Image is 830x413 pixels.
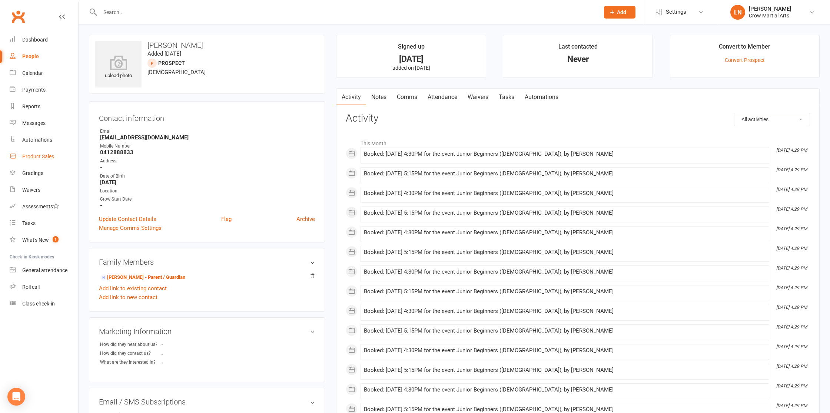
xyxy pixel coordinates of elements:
[100,134,315,141] strong: [EMAIL_ADDRESS][DOMAIN_NAME]
[10,198,78,215] a: Assessments
[519,89,564,106] a: Automations
[95,55,142,80] div: upload photo
[364,151,766,157] div: Booked: [DATE] 4:30PM for the event Junior Beginners ([DEMOGRAPHIC_DATA]), by [PERSON_NAME]
[22,267,67,273] div: General attendance
[158,60,185,66] snap: prospect
[99,327,315,336] h3: Marketing Information
[725,57,765,63] a: Convert Prospect
[99,215,156,224] a: Update Contact Details
[22,237,49,243] div: What's New
[98,7,594,17] input: Search...
[364,288,766,295] div: Booked: [DATE] 5:15PM for the event Junior Beginners ([DEMOGRAPHIC_DATA]), by [PERSON_NAME]
[161,342,204,347] strong: -
[100,158,315,165] div: Address
[10,165,78,182] a: Gradings
[22,220,36,226] div: Tasks
[100,359,161,366] div: What are they interested in?
[776,206,807,212] i: [DATE] 4:29 PM
[10,215,78,232] a: Tasks
[364,171,766,177] div: Booked: [DATE] 5:15PM for the event Junior Beginners ([DEMOGRAPHIC_DATA]), by [PERSON_NAME]
[7,388,25,406] div: Open Intercom Messenger
[776,305,807,310] i: [DATE] 4:29 PM
[99,224,162,232] a: Manage Comms Settings
[100,341,161,348] div: How did they hear about us?
[494,89,519,106] a: Tasks
[99,284,167,293] a: Add link to existing contact
[10,82,78,98] a: Payments
[22,37,48,43] div: Dashboard
[776,246,807,251] i: [DATE] 4:29 PM
[100,274,185,281] a: [PERSON_NAME] - Parent / Guardian
[100,179,315,186] strong: [DATE]
[392,89,422,106] a: Comms
[99,111,315,122] h3: Contact information
[22,70,43,76] div: Calendar
[776,167,807,172] i: [DATE] 4:29 PM
[398,42,425,55] div: Signed up
[776,265,807,271] i: [DATE] 4:29 PM
[10,295,78,312] a: Class kiosk mode
[346,113,810,124] h3: Activity
[749,12,791,19] div: Crow Martial Arts
[100,196,315,203] div: Crow Start Date
[22,137,52,143] div: Automations
[510,55,645,63] div: Never
[776,403,807,408] i: [DATE] 4:29 PM
[10,262,78,279] a: General attendance kiosk mode
[364,190,766,196] div: Booked: [DATE] 4:30PM for the event Junior Beginners ([DEMOGRAPHIC_DATA]), by [PERSON_NAME]
[364,367,766,373] div: Booked: [DATE] 5:15PM for the event Junior Beginners ([DEMOGRAPHIC_DATA]), by [PERSON_NAME]
[147,50,181,57] time: Added [DATE]
[95,41,319,49] h3: [PERSON_NAME]
[776,324,807,330] i: [DATE] 4:29 PM
[22,87,46,93] div: Payments
[22,120,46,126] div: Messages
[161,360,204,366] strong: -
[364,387,766,393] div: Booked: [DATE] 4:30PM for the event Junior Beginners ([DEMOGRAPHIC_DATA]), by [PERSON_NAME]
[422,89,462,106] a: Attendance
[719,42,770,55] div: Convert to Member
[364,269,766,275] div: Booked: [DATE] 4:30PM for the event Junior Beginners ([DEMOGRAPHIC_DATA]), by [PERSON_NAME]
[9,7,27,26] a: Clubworx
[10,65,78,82] a: Calendar
[53,236,59,242] span: 1
[343,55,479,63] div: [DATE]
[147,69,206,76] span: [DEMOGRAPHIC_DATA]
[364,347,766,354] div: Booked: [DATE] 4:30PM for the event Junior Beginners ([DEMOGRAPHIC_DATA]), by [PERSON_NAME]
[10,132,78,148] a: Automations
[10,279,78,295] a: Roll call
[221,215,232,224] a: Flag
[22,103,40,109] div: Reports
[100,173,315,180] div: Date of Birth
[776,364,807,369] i: [DATE] 4:29 PM
[22,204,59,209] div: Assessments
[462,89,494,106] a: Waivers
[10,98,78,115] a: Reports
[364,229,766,236] div: Booked: [DATE] 4:30PM for the event Junior Beginners ([DEMOGRAPHIC_DATA]), by [PERSON_NAME]
[364,210,766,216] div: Booked: [DATE] 5:15PM for the event Junior Beginners ([DEMOGRAPHIC_DATA]), by [PERSON_NAME]
[366,89,392,106] a: Notes
[617,9,626,15] span: Add
[776,383,807,389] i: [DATE] 4:29 PM
[666,4,686,20] span: Settings
[99,258,315,266] h3: Family Members
[343,65,479,71] p: added on [DATE]
[100,143,315,150] div: Mobile Number
[296,215,315,224] a: Archive
[10,48,78,65] a: People
[10,182,78,198] a: Waivers
[558,42,598,55] div: Last contacted
[10,232,78,248] a: What's New1
[346,136,810,148] li: This Month
[99,293,157,302] a: Add link to new contact
[22,170,43,176] div: Gradings
[100,350,161,357] div: How did they contact us?
[364,328,766,334] div: Booked: [DATE] 5:15PM for the event Junior Beginners ([DEMOGRAPHIC_DATA]), by [PERSON_NAME]
[22,53,39,59] div: People
[336,89,366,106] a: Activity
[100,188,315,195] div: Location
[99,398,315,406] h3: Email / SMS Subscriptions
[22,284,40,290] div: Roll call
[749,6,791,12] div: [PERSON_NAME]
[604,6,635,19] button: Add
[100,128,315,135] div: Email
